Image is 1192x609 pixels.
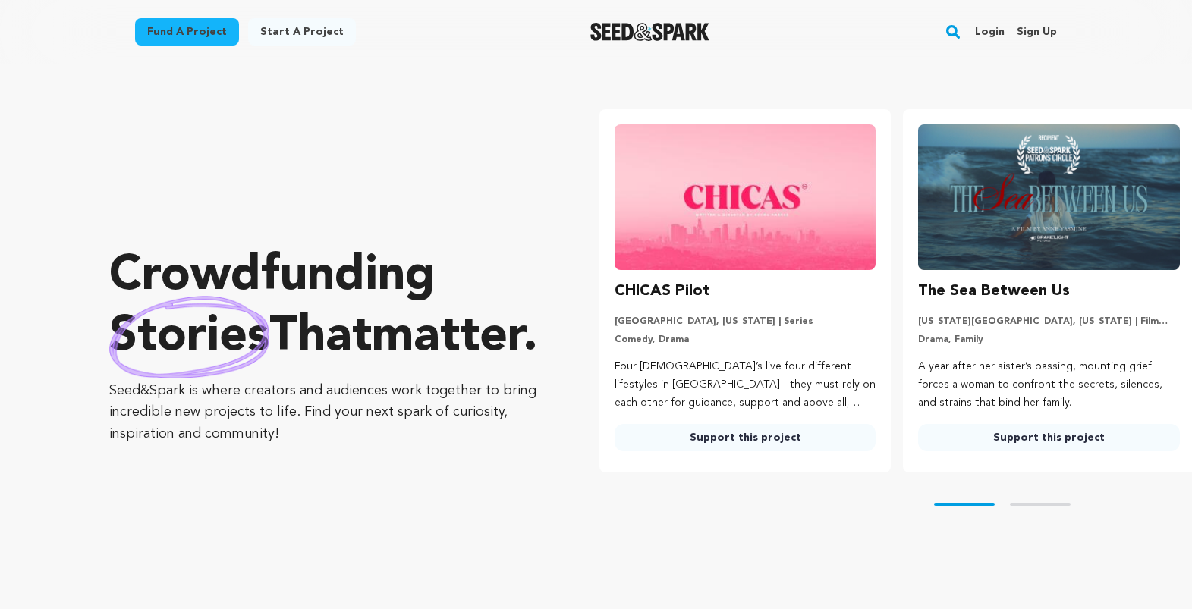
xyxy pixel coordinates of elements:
[109,246,539,368] p: Crowdfunding that .
[109,296,269,378] img: hand sketched image
[918,358,1180,412] p: A year after her sister’s passing, mounting grief forces a woman to confront the secrets, silence...
[615,124,876,270] img: CHICAS Pilot image
[615,279,710,303] h3: CHICAS Pilot
[590,23,709,41] a: Seed&Spark Homepage
[918,279,1070,303] h3: The Sea Between Us
[615,315,876,328] p: [GEOGRAPHIC_DATA], [US_STATE] | Series
[918,124,1180,270] img: The Sea Between Us image
[615,334,876,346] p: Comedy, Drama
[590,23,709,41] img: Seed&Spark Logo Dark Mode
[918,334,1180,346] p: Drama, Family
[1017,20,1057,44] a: Sign up
[248,18,356,46] a: Start a project
[975,20,1005,44] a: Login
[109,380,539,445] p: Seed&Spark is where creators and audiences work together to bring incredible new projects to life...
[615,424,876,451] a: Support this project
[615,358,876,412] p: Four [DEMOGRAPHIC_DATA]’s live four different lifestyles in [GEOGRAPHIC_DATA] - they must rely on...
[372,313,523,362] span: matter
[135,18,239,46] a: Fund a project
[918,315,1180,328] p: [US_STATE][GEOGRAPHIC_DATA], [US_STATE] | Film Short
[918,424,1180,451] a: Support this project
